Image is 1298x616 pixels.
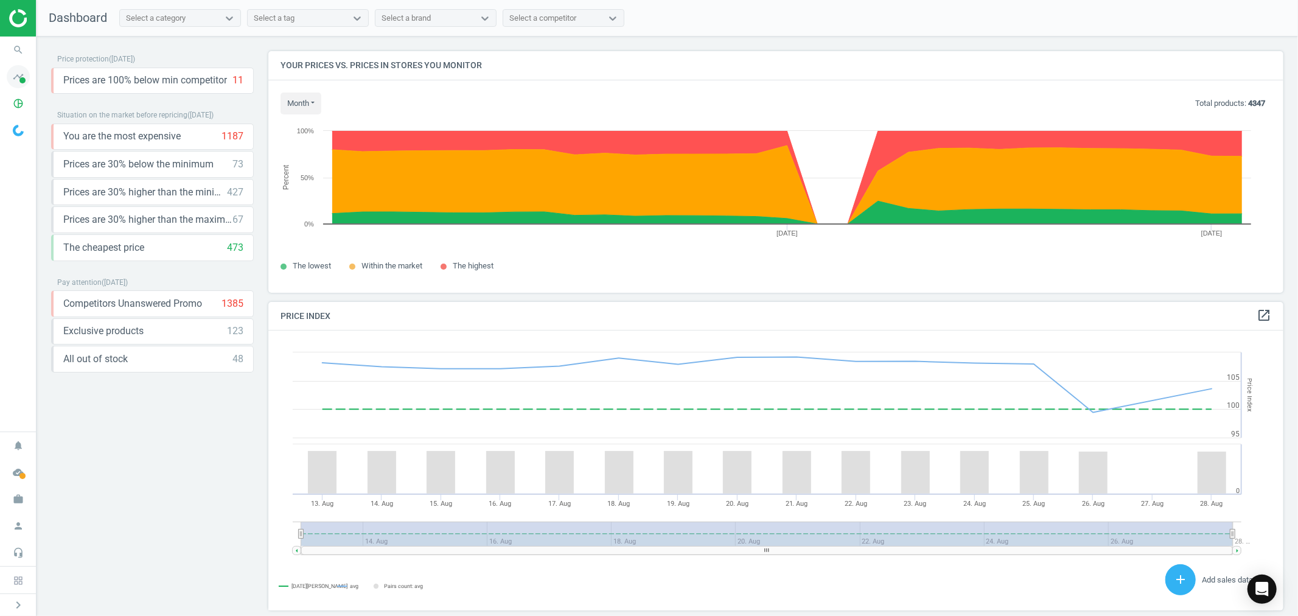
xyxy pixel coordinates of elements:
[57,55,109,63] span: Price protection
[63,324,144,338] span: Exclusive products
[222,130,243,143] div: 1187
[281,93,321,114] button: month
[109,55,135,63] span: ( [DATE] )
[63,74,227,87] span: Prices are 100% below min competitor
[776,229,798,237] tspan: [DATE]
[904,500,927,508] tspan: 23. Aug
[102,278,128,287] span: ( [DATE] )
[1141,500,1164,508] tspan: 27. Aug
[1231,430,1240,438] text: 95
[7,92,30,115] i: pie_chart_outlined
[63,158,214,171] span: Prices are 30% below the minimum
[1201,500,1223,508] tspan: 28. Aug
[1257,308,1271,324] a: open_in_new
[232,352,243,366] div: 48
[3,597,33,613] button: chevron_right
[57,111,187,119] span: Situation on the market before repricing
[13,125,24,136] img: wGWNvw8QSZomAAAAABJRU5ErkJggg==
[726,500,748,508] tspan: 20. Aug
[7,434,30,457] i: notifications
[489,500,512,508] tspan: 16. Aug
[63,186,227,199] span: Prices are 30% higher than the minimum
[361,261,422,270] span: Within the market
[57,278,102,287] span: Pay attention
[227,186,243,199] div: 427
[1227,401,1240,410] text: 100
[232,74,243,87] div: 11
[7,65,30,88] i: timeline
[1165,564,1196,595] button: add
[282,164,290,190] tspan: Percent
[63,297,202,310] span: Competitors Unanswered Promo
[607,500,630,508] tspan: 18. Aug
[1227,373,1240,382] text: 105
[297,127,314,135] text: 100%
[63,213,232,226] span: Prices are 30% higher than the maximal
[7,461,30,484] i: cloud_done
[268,302,1283,331] h4: Price Index
[126,13,186,24] div: Select a category
[7,38,30,61] i: search
[7,541,30,564] i: headset_mic
[293,261,331,270] span: The lowest
[384,583,423,589] tspan: Pairs count: avg
[222,297,243,310] div: 1385
[1235,537,1250,545] tspan: 28. …
[11,598,26,612] i: chevron_right
[291,584,347,590] tspan: [DATE][PERSON_NAME]
[63,130,181,143] span: You are the most expensive
[227,241,243,254] div: 473
[301,174,314,181] text: 50%
[1236,487,1240,495] text: 0
[311,500,333,508] tspan: 13. Aug
[1195,98,1265,109] p: Total products:
[227,324,243,338] div: 123
[304,220,314,228] text: 0%
[509,13,576,24] div: Select a competitor
[786,500,808,508] tspan: 21. Aug
[1082,500,1104,508] tspan: 26. Aug
[1022,500,1045,508] tspan: 25. Aug
[667,500,689,508] tspan: 19. Aug
[63,241,144,254] span: The cheapest price
[1173,572,1188,587] i: add
[232,158,243,171] div: 73
[232,213,243,226] div: 67
[548,500,571,508] tspan: 17. Aug
[350,583,358,589] tspan: avg
[49,10,107,25] span: Dashboard
[382,13,431,24] div: Select a brand
[371,500,393,508] tspan: 14. Aug
[1248,99,1265,108] b: 4347
[845,500,867,508] tspan: 22. Aug
[254,13,295,24] div: Select a tag
[7,514,30,537] i: person
[7,488,30,511] i: work
[1201,229,1223,237] tspan: [DATE]
[430,500,452,508] tspan: 15. Aug
[1202,575,1253,584] span: Add sales data
[1257,308,1271,323] i: open_in_new
[187,111,214,119] span: ( [DATE] )
[453,261,494,270] span: The highest
[963,500,986,508] tspan: 24. Aug
[63,352,128,366] span: All out of stock
[1247,575,1277,604] div: Open Intercom Messenger
[268,51,1283,80] h4: Your prices vs. prices in stores you monitor
[9,9,96,27] img: ajHJNr6hYgQAAAAASUVORK5CYII=
[1246,379,1254,412] tspan: Price Index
